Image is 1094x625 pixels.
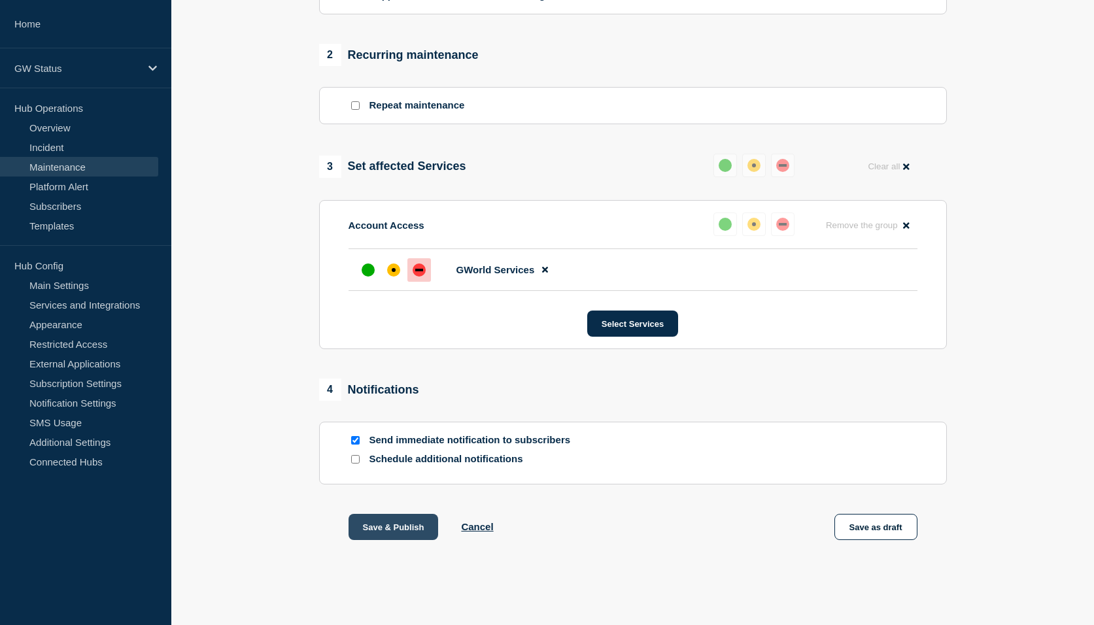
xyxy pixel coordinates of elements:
span: GWorld Services [456,264,535,275]
div: up [719,159,732,172]
button: Clear all [860,154,917,179]
p: GW Status [14,63,140,74]
button: Select Services [587,311,678,337]
span: Remove the group [826,220,898,230]
button: Cancel [461,521,493,532]
button: affected [742,154,766,177]
div: affected [747,218,761,231]
button: affected [742,212,766,236]
p: Repeat maintenance [369,99,465,112]
div: Notifications [319,379,419,401]
p: Send immediate notification to subscribers [369,434,579,447]
input: Send immediate notification to subscribers [351,436,360,445]
input: Repeat maintenance [351,101,360,110]
div: affected [387,263,400,277]
div: affected [747,159,761,172]
div: Recurring maintenance [319,44,479,66]
button: down [771,154,795,177]
div: down [776,159,789,172]
button: Remove the group [818,212,917,238]
button: up [713,212,737,236]
input: Schedule additional notifications [351,455,360,464]
div: up [719,218,732,231]
p: Schedule additional notifications [369,453,579,465]
button: down [771,212,795,236]
div: down [413,263,426,277]
p: Account Access [349,220,424,231]
span: 2 [319,44,341,66]
div: up [362,263,375,277]
button: Save & Publish [349,514,439,540]
div: down [776,218,789,231]
button: up [713,154,737,177]
span: 3 [319,156,341,178]
span: 4 [319,379,341,401]
button: Save as draft [834,514,917,540]
div: Set affected Services [319,156,466,178]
